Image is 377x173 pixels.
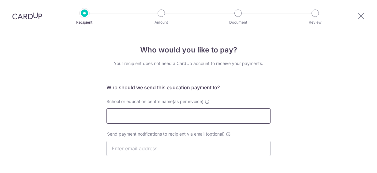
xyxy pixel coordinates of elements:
[14,4,26,10] span: Help
[106,84,271,91] h5: Who should we send this education payment to?
[106,141,271,156] input: Enter email address
[106,99,203,104] span: School or education centre name(as per invoice)
[293,19,338,25] p: Review
[62,19,107,25] p: Recipient
[215,19,261,25] p: Document
[12,12,42,20] img: CardUp
[106,44,271,56] h4: Who would you like to pay?
[139,19,184,25] p: Amount
[107,131,225,137] span: Send payment notifications to recipient via email (optional)
[106,60,271,67] div: Your recipient does not need a CardUp account to receive your payments.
